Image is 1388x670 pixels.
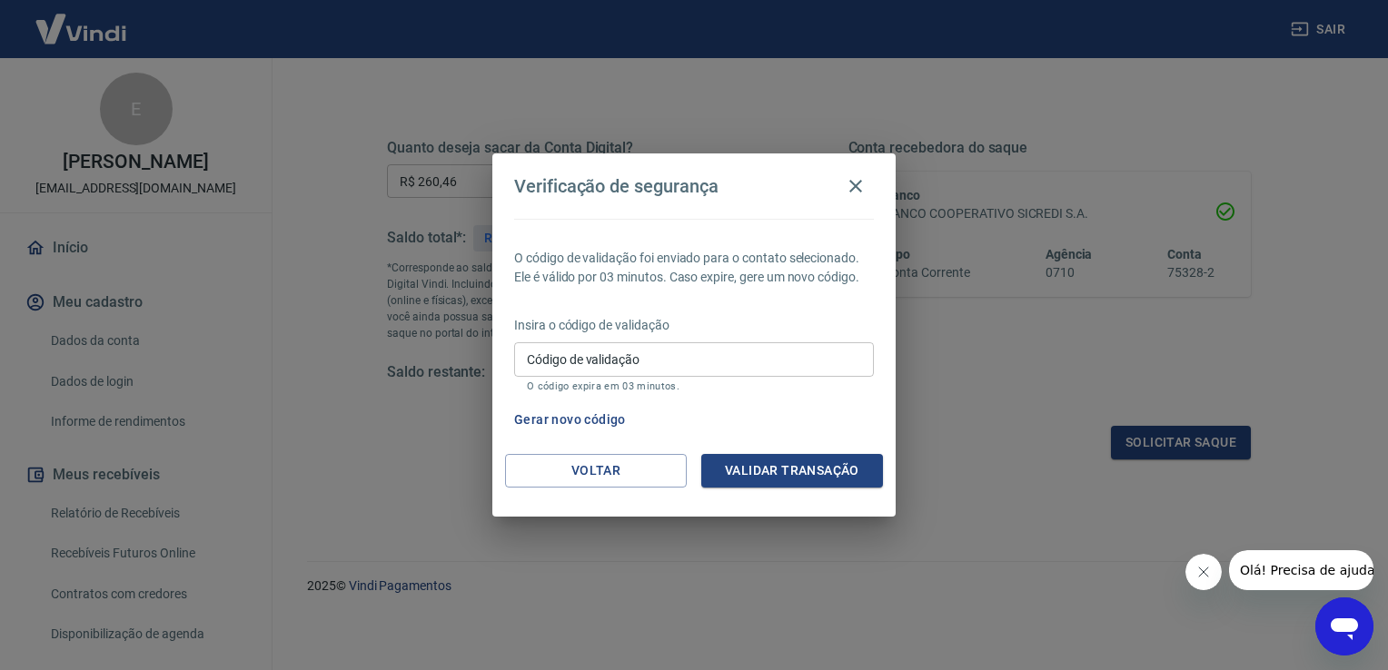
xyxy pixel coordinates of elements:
iframe: Mensaje de la compañía [1229,550,1373,590]
button: Validar transação [701,454,883,488]
button: Voltar [505,454,687,488]
h4: Verificação de segurança [514,175,719,197]
p: O código de validação foi enviado para o contato selecionado. Ele é válido por 03 minutos. Caso e... [514,249,874,287]
p: Insira o código de validação [514,316,874,335]
button: Gerar novo código [507,403,633,437]
p: O código expira em 03 minutos. [527,380,861,392]
iframe: Botón para iniciar la ventana de mensajería [1315,597,1373,655]
iframe: Cerrar mensaje [1185,554,1222,590]
span: Olá! Precisa de ajuda? [11,13,153,27]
